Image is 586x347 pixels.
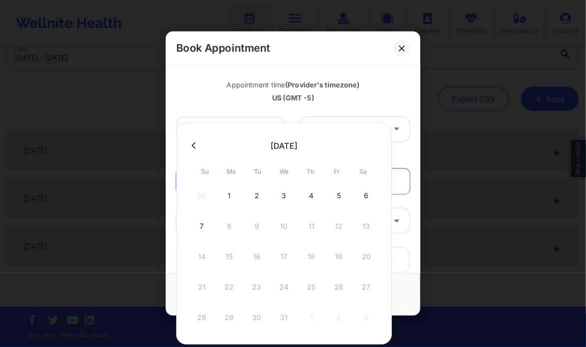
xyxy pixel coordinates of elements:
[272,182,296,210] div: Wed Dec 03 2025
[176,93,410,103] div: US (GMT -5)
[334,168,340,175] abbr: Friday
[307,168,314,175] abbr: Thursday
[201,168,209,175] abbr: Sunday
[176,117,286,142] input: MM/DD/YYYY
[271,141,297,151] div: [DATE]
[354,182,379,210] div: Sat Dec 06 2025
[280,168,289,175] abbr: Wednesday
[285,80,359,89] b: (Provider's timezone)
[189,212,214,240] div: Sun Dec 07 2025
[254,168,261,175] abbr: Tuesday
[308,117,385,142] div: 6:10 PM
[176,41,270,55] h2: Book Appointment
[176,80,410,90] div: Appointment time
[299,182,324,210] div: Thu Dec 04 2025
[326,182,351,210] div: Fri Dec 05 2025
[244,182,269,210] div: Tue Dec 02 2025
[360,168,367,175] abbr: Saturday
[169,152,417,162] div: Patient information:
[217,182,242,210] div: Mon Dec 01 2025
[227,168,236,175] abbr: Monday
